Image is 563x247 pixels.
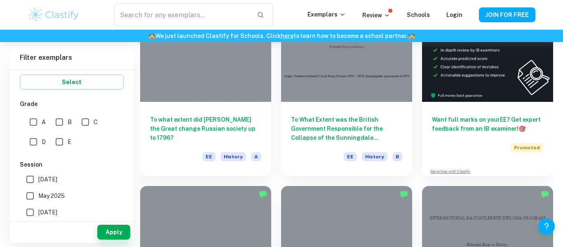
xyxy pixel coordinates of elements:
a: To what extent did [PERSON_NAME] the Great change Russian society up to 1796?EEHistoryA [140,4,271,176]
span: 🏫 [408,33,415,39]
h6: Session [20,160,124,169]
button: JOIN FOR FREE [479,7,535,22]
a: Advertise with Clastify [430,169,470,174]
span: History [221,152,246,161]
img: Marked [400,190,408,198]
img: Marked [259,190,267,198]
span: History [362,152,387,161]
span: [DATE] [38,175,57,184]
span: E [68,137,71,146]
h6: We just launched Clastify for Schools. Click to learn how to become a school partner. [2,31,561,40]
span: A [42,118,46,127]
span: May 2025 [38,191,65,200]
span: A [251,152,261,161]
span: 🏫 [148,33,155,39]
img: Clastify logo [28,7,80,23]
h6: To What Extent was the British Government Responsible for the Collapse of the Sunningdale Agreeme... [291,115,402,142]
img: Thumbnail [422,4,553,102]
input: Search for any exemplars... [114,3,250,26]
span: D [42,137,46,146]
span: 🎯 [518,125,525,132]
span: EE [202,152,216,161]
h6: To what extent did [PERSON_NAME] the Great change Russian society up to 1796? [150,115,261,142]
p: Exemplars [307,10,346,19]
h6: Grade [20,99,124,108]
h6: Want full marks on your EE ? Get expert feedback from an IB examiner! [432,115,543,133]
a: To What Extent was the British Government Responsible for the Collapse of the Sunningdale Agreeme... [281,4,412,176]
a: Want full marks on yourEE? Get expert feedback from an IB examiner!PromotedAdvertise with Clastify [422,4,553,176]
a: Schools [407,12,430,18]
span: B [68,118,72,127]
a: Login [446,12,462,18]
span: EE [344,152,357,161]
button: Help and Feedback [538,218,555,235]
span: C [94,118,98,127]
button: Apply [97,225,130,240]
span: B [392,152,402,161]
span: [DATE] [38,208,57,217]
h6: Filter exemplars [10,46,134,69]
span: Promoted [511,143,543,152]
img: Marked [541,190,549,198]
p: Review [362,11,390,20]
a: here [281,33,293,39]
button: Select [20,75,124,89]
